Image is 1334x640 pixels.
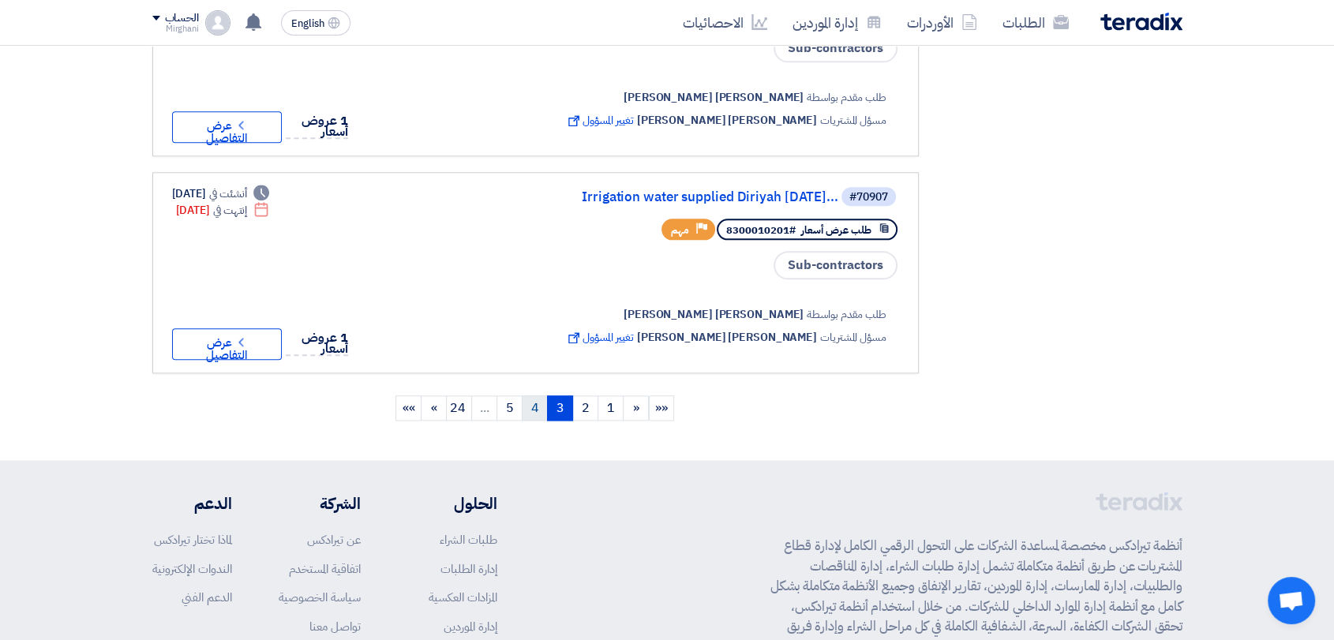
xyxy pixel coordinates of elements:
a: عن تيرادكس [307,531,361,548]
a: الندوات الإلكترونية [152,560,232,578]
a: الدعم الفني [182,589,232,606]
a: لماذا تختار تيرادكس [154,531,232,548]
span: »» [403,399,415,417]
a: Next [421,395,447,421]
button: عرض التفاصيل [172,111,282,143]
span: طلب مقدم بواسطة [807,89,886,106]
a: الاحصائيات [670,4,780,41]
span: 1 عروض أسعار [302,111,347,141]
a: Open chat [1268,577,1315,624]
a: 1 [598,395,624,421]
div: [DATE] [176,202,270,219]
ngb-pagination: Default pagination [152,389,919,429]
a: تواصل معنا [309,618,361,635]
div: #70907 [849,192,888,203]
span: أنشئت في [209,185,247,202]
span: تغيير المسؤول [565,329,634,346]
a: 4 [522,395,548,421]
span: « [633,399,639,417]
div: الحساب [165,12,199,25]
a: 3 [547,395,573,421]
span: Sub-contractors [774,251,897,279]
a: 5 [497,395,523,421]
div: [DATE] [172,185,270,202]
div: Mirghani [152,24,199,33]
a: المزادات العكسية [429,589,497,606]
button: English [281,10,350,36]
span: » [431,399,437,417]
span: [PERSON_NAME] [PERSON_NAME] [624,89,804,106]
span: «« [655,399,668,417]
a: إدارة الموردين [780,4,894,41]
img: profile_test.png [205,10,230,36]
a: 24 [446,395,472,421]
a: Last [395,395,422,421]
span: مهم [671,223,689,238]
img: Teradix logo [1100,13,1182,31]
span: طلب مقدم بواسطة [807,306,886,323]
li: الدعم [152,492,232,515]
a: الأوردرات [894,4,990,41]
a: إدارة الموردين [444,618,497,635]
a: طلبات الشراء [440,531,497,548]
span: [PERSON_NAME] [PERSON_NAME] [637,329,817,346]
a: اتفاقية المستخدم [289,560,361,578]
span: Sub-contractors [774,34,897,62]
span: تغيير المسؤول [565,112,634,129]
span: إنتهت في [213,202,247,219]
li: الشركة [279,492,361,515]
a: Previous [623,395,649,421]
span: English [291,18,324,29]
a: سياسة الخصوصية [279,589,361,606]
a: 2 [572,395,598,421]
span: [PERSON_NAME] [PERSON_NAME] [637,112,817,129]
span: مسؤل المشتريات [820,329,886,346]
a: إدارة الطلبات [440,560,497,578]
a: الطلبات [990,4,1081,41]
a: First [649,395,674,421]
span: طلب عرض أسعار [801,223,871,238]
span: مسؤل المشتريات [820,112,886,129]
li: الحلول [408,492,497,515]
span: 1 عروض أسعار [302,328,347,358]
span: #8300010201 [726,223,796,238]
a: Irrigation water supplied Diriyah [DATE]... [523,190,838,204]
button: عرض التفاصيل [172,328,282,360]
span: [PERSON_NAME] [PERSON_NAME] [624,306,804,323]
